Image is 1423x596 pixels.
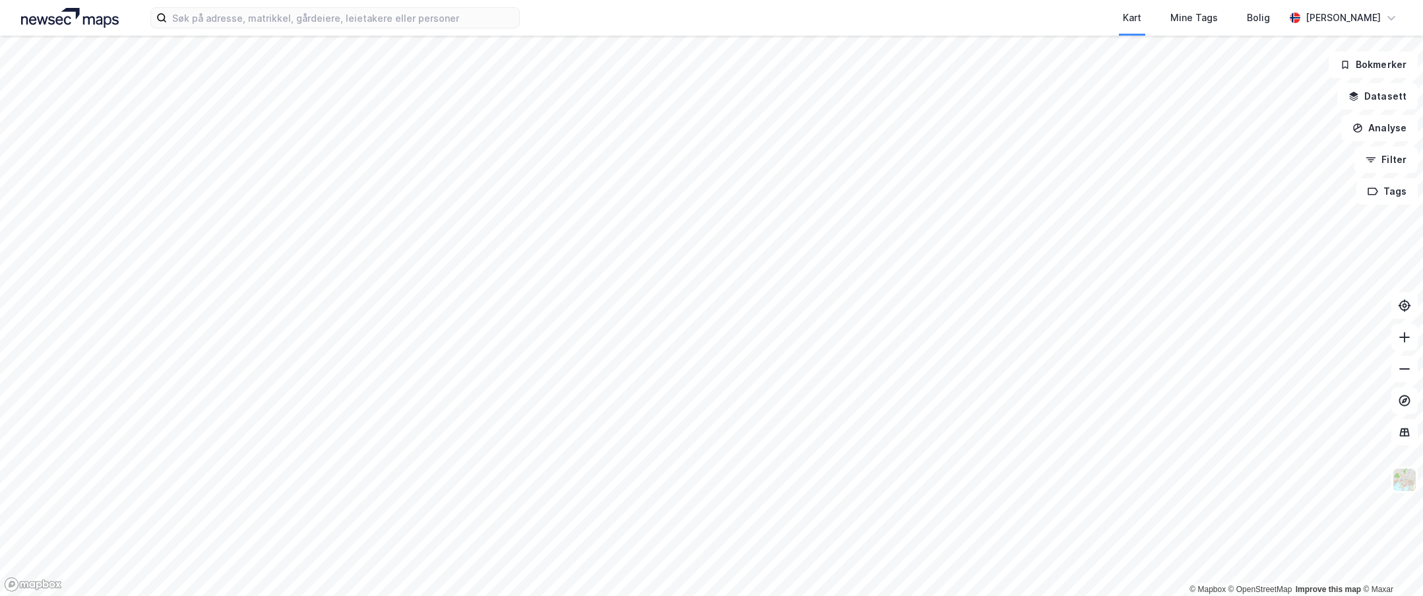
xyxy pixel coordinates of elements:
div: Kontrollprogram for chat [1357,533,1423,596]
div: [PERSON_NAME] [1306,10,1381,26]
div: Mine Tags [1170,10,1218,26]
iframe: Chat Widget [1357,533,1423,596]
div: Bolig [1247,10,1270,26]
div: Kart [1123,10,1141,26]
img: logo.a4113a55bc3d86da70a041830d287a7e.svg [21,8,119,28]
input: Søk på adresse, matrikkel, gårdeiere, leietakere eller personer [167,8,519,28]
